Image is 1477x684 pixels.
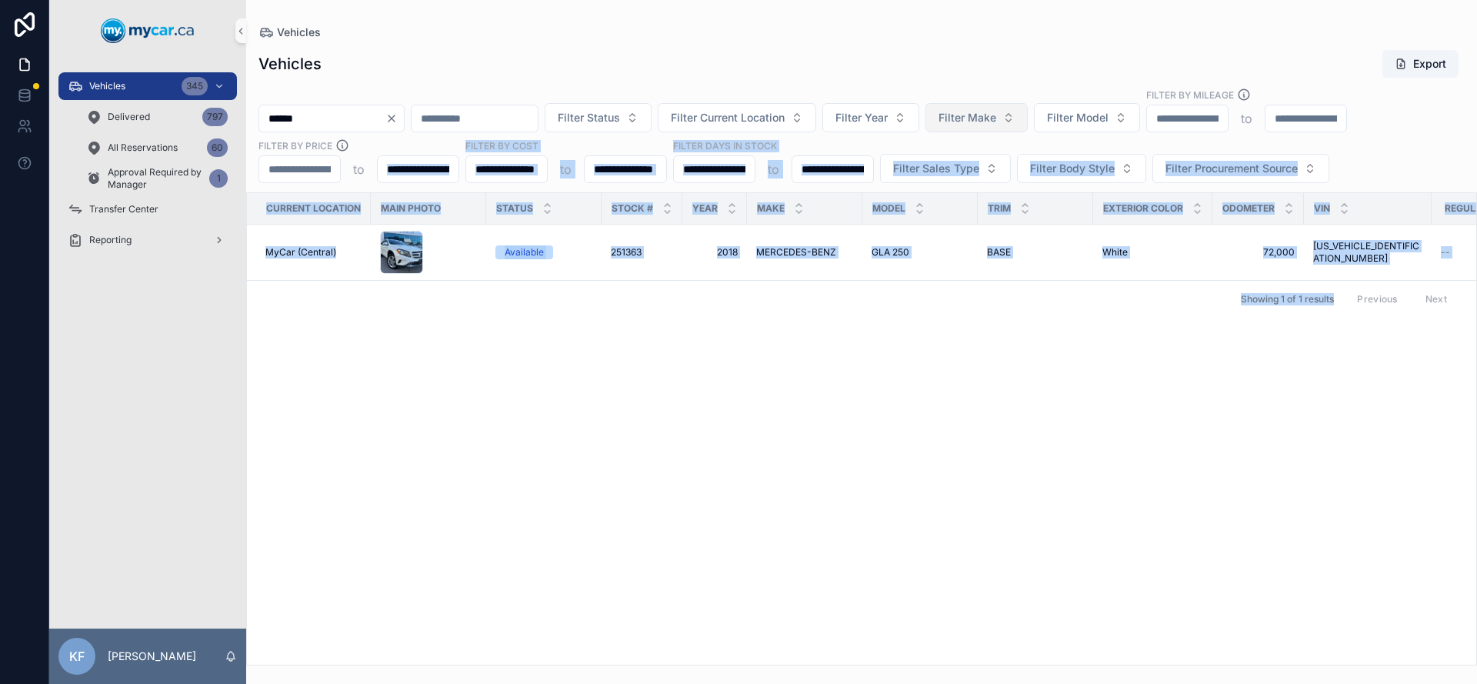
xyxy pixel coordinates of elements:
[925,103,1028,132] button: Select Button
[1034,103,1140,132] button: Select Button
[757,202,785,215] span: Make
[692,246,738,259] a: 2018
[58,72,237,100] a: Vehicles345
[1030,161,1115,176] span: Filter Body Style
[58,195,237,223] a: Transfer Center
[1103,202,1183,215] span: Exterior Color
[611,246,642,259] span: 251363
[108,166,203,191] span: Approval Required by Manager
[505,245,544,259] div: Available
[381,202,441,215] span: Main Photo
[822,103,919,132] button: Select Button
[202,108,228,126] div: 797
[89,80,125,92] span: Vehicles
[1165,161,1298,176] span: Filter Procurement Source
[353,160,365,179] p: to
[207,138,228,157] div: 60
[89,203,158,215] span: Transfer Center
[495,245,592,259] a: Available
[611,246,673,259] a: 251363
[77,103,237,131] a: Delivered797
[277,25,321,40] span: Vehicles
[58,226,237,254] a: Reporting
[89,234,132,246] span: Reporting
[108,142,178,154] span: All Reservations
[1382,50,1459,78] button: Export
[756,246,853,259] a: MERCEDES-BENZ
[108,649,196,664] p: [PERSON_NAME]
[265,246,336,259] span: MyCar (Central)
[893,161,979,176] span: Filter Sales Type
[1047,110,1109,125] span: Filter Model
[872,246,969,259] a: GLA 250
[756,246,836,259] span: MERCEDES-BENZ
[49,62,246,274] div: scrollable content
[558,110,620,125] span: Filter Status
[1313,240,1422,265] a: [US_VEHICLE_IDENTIFICATION_NUMBER]
[1222,246,1295,259] a: 72,000
[385,112,404,125] button: Clear
[872,246,909,259] span: GLA 250
[258,53,322,75] h1: Vehicles
[768,160,779,179] p: to
[560,160,572,179] p: to
[1314,202,1330,215] span: VIN
[1102,246,1203,259] a: White
[1146,88,1234,102] label: Filter By Mileage
[1102,246,1128,259] span: White
[939,110,996,125] span: Filter Make
[1152,154,1329,183] button: Select Button
[69,647,85,666] span: KF
[658,103,816,132] button: Select Button
[1241,109,1252,128] p: to
[265,246,362,259] a: MyCar (Central)
[1017,154,1146,183] button: Select Button
[77,134,237,162] a: All Reservations60
[988,202,1011,215] span: Trim
[209,169,228,188] div: 1
[496,202,533,215] span: Status
[545,103,652,132] button: Select Button
[258,25,321,40] a: Vehicles
[1441,246,1450,259] span: --
[266,202,361,215] span: Current Location
[872,202,905,215] span: Model
[77,165,237,192] a: Approval Required by Manager1
[108,111,150,123] span: Delivered
[258,138,332,152] label: FILTER BY PRICE
[465,138,538,152] label: FILTER BY COST
[673,138,777,152] label: Filter Days In Stock
[987,246,1011,259] span: BASE
[692,202,718,215] span: Year
[835,110,888,125] span: Filter Year
[1241,293,1334,305] span: Showing 1 of 1 results
[182,77,208,95] div: 345
[101,18,195,43] img: App logo
[612,202,653,215] span: Stock #
[880,154,1011,183] button: Select Button
[671,110,785,125] span: Filter Current Location
[1222,202,1275,215] span: Odometer
[987,246,1084,259] a: BASE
